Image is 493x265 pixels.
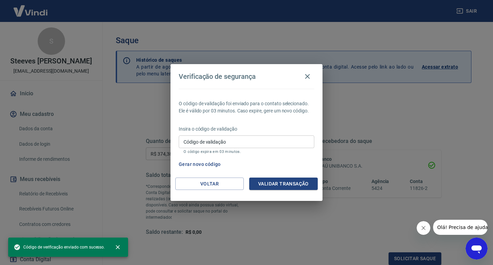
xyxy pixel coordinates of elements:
[433,220,488,235] iframe: Mensagem da empresa
[4,5,58,10] span: Olá! Precisa de ajuda?
[179,125,314,133] p: Insira o código de validação
[176,158,224,171] button: Gerar novo código
[184,149,309,154] p: O código expira em 03 minutos.
[179,72,256,81] h4: Verificação de segurança
[249,178,318,190] button: Validar transação
[175,178,244,190] button: Voltar
[417,221,430,235] iframe: Fechar mensagem
[466,238,488,260] iframe: Botão para abrir a janela de mensagens
[179,100,314,115] p: O código de validação foi enviado para o contato selecionado. Ele é válido por 03 minutos. Caso e...
[14,244,105,251] span: Código de verificação enviado com sucesso.
[110,240,125,255] button: close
